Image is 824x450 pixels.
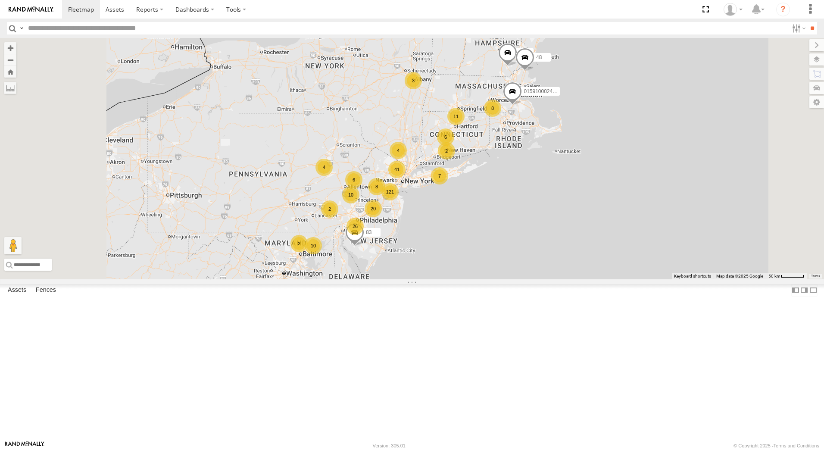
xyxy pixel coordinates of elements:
label: Assets [3,284,31,296]
span: 50 km [768,274,780,278]
div: 8 [368,178,385,195]
div: 26 [346,218,364,235]
label: Map Settings [809,96,824,108]
label: Dock Summary Table to the Right [800,284,808,297]
div: 3 [405,72,422,89]
div: 6 [345,171,362,188]
label: Dock Summary Table to the Left [791,284,800,297]
div: Jay Meuse [721,3,746,16]
div: 4 [390,142,407,159]
div: 7 [431,167,448,184]
span: 48 [536,55,542,61]
button: Drag Pegman onto the map to open Street View [4,237,22,254]
button: Zoom Home [4,66,16,78]
div: 2 [290,235,308,252]
div: © Copyright 2025 - [733,443,819,448]
label: Measure [4,82,16,94]
span: 83 [366,230,371,236]
img: rand-logo.svg [9,6,53,12]
label: Search Query [18,22,25,34]
div: 4 [315,159,333,176]
div: 8 [484,100,501,117]
label: Fences [31,284,60,296]
div: Version: 305.01 [373,443,406,448]
button: Map Scale: 50 km per 51 pixels [766,273,807,279]
div: 10 [342,186,359,203]
label: Search Filter Options [789,22,807,34]
div: 121 [381,183,399,200]
span: Map data ©2025 Google [716,274,763,278]
div: 10 [305,237,322,254]
div: 6 [437,128,454,146]
span: 015910002463548 [524,88,567,94]
i: ? [776,3,790,16]
div: 20 [365,200,382,217]
a: Terms and Conditions [774,443,819,448]
div: 11 [447,108,465,125]
button: Zoom out [4,54,16,66]
a: Terms [811,275,820,278]
div: 2 [321,200,338,218]
a: Visit our Website [5,441,44,450]
div: 41 [388,161,406,178]
button: Keyboard shortcuts [674,273,711,279]
div: 2 [438,142,455,159]
button: Zoom in [4,42,16,54]
label: Hide Summary Table [809,284,818,297]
